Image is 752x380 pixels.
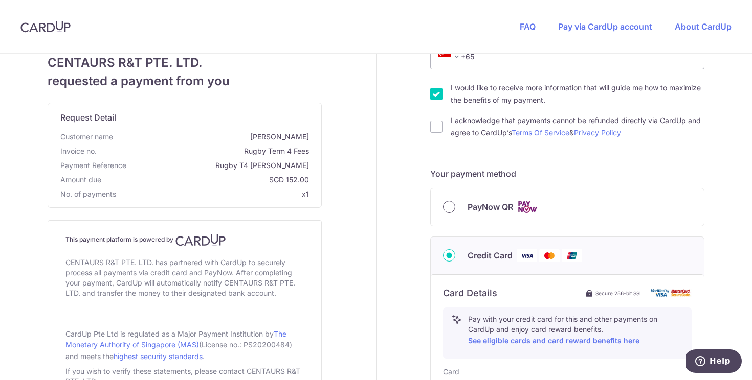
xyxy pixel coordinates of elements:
label: I would like to receive more information that will guide me how to maximize the benefits of my pa... [451,82,704,106]
img: CardUp [20,20,71,33]
a: About CardUp [675,21,732,32]
h6: Card Details [443,287,497,299]
img: Union Pay [562,249,582,262]
span: translation missing: en.request_detail [60,112,116,123]
span: Credit Card [468,249,513,262]
span: CENTAURS R&T PTE. LTD. [48,54,322,72]
img: card secure [651,289,692,297]
div: PayNow QR Cards logo [443,201,692,213]
a: highest security standards [114,352,203,361]
img: Cards logo [517,201,538,213]
span: PayNow QR [468,201,513,213]
h5: Your payment method [430,168,704,180]
p: Pay with your credit card for this and other payments on CardUp and enjoy card reward benefits. [468,314,683,347]
span: [PERSON_NAME] [117,132,309,142]
a: Pay via CardUp account [558,21,652,32]
a: See eligible cards and card reward benefits here [468,336,639,345]
span: Secure 256-bit SSL [595,289,643,297]
span: Rugby T4 [PERSON_NAME] [130,160,309,171]
span: Amount due [60,175,101,185]
div: CardUp Pte Ltd is regulated as a Major Payment Institution by (License no.: PS20200484) and meets... [65,325,304,364]
img: CardUp [175,234,226,246]
label: Card [443,367,459,377]
span: No. of payments [60,189,116,199]
div: CENTAURS R&T PTE. LTD. has partnered with CardUp to securely process all payments via credit card... [65,255,304,300]
span: x1 [302,189,309,198]
a: Privacy Policy [574,128,621,137]
a: FAQ [520,21,536,32]
h4: This payment platform is powered by [65,234,304,246]
img: Mastercard [539,249,560,262]
label: I acknowledge that payments cannot be refunded directly via CardUp and agree to CardUp’s & [451,114,704,139]
span: Invoice no. [60,146,97,156]
span: translation missing: en.payment_reference [60,161,126,170]
span: Rugby Term 4 Fees [101,146,309,156]
span: +65 [435,51,481,63]
span: +65 [438,51,463,63]
div: Credit Card Visa Mastercard Union Pay [443,249,692,262]
a: Terms Of Service [512,128,569,137]
img: Visa [517,249,537,262]
span: SGD 152.00 [105,175,309,185]
span: requested a payment from you [48,72,322,90]
iframe: Opens a widget where you can find more information [686,349,742,375]
span: Customer name [60,132,113,142]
